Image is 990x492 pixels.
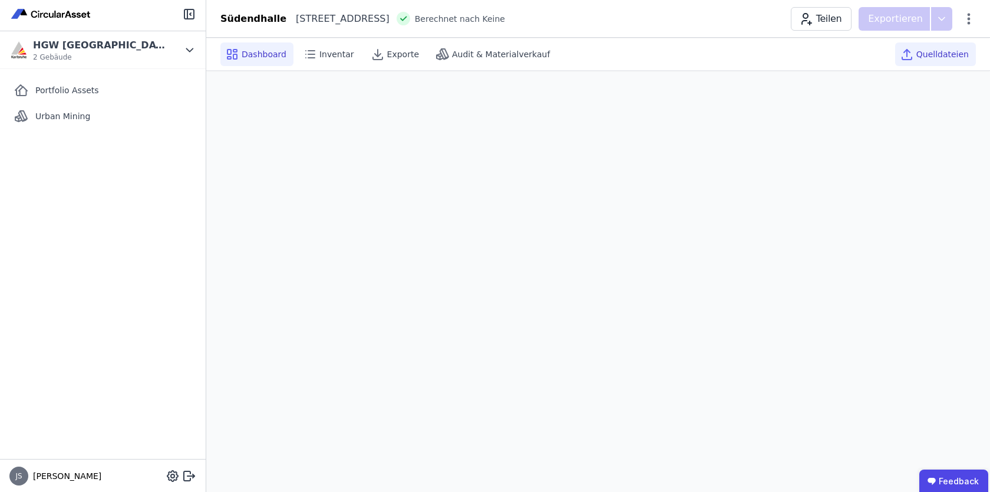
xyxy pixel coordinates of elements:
span: Dashboard [242,48,286,60]
span: Inventar [319,48,354,60]
span: Exporte [387,48,419,60]
span: Urban Mining [35,110,90,122]
img: HGW Karlsruhe [9,41,28,60]
span: Audit & Materialverkauf [452,48,550,60]
span: [PERSON_NAME] [28,470,101,482]
div: HGW [GEOGRAPHIC_DATA] [33,38,169,53]
div: Südendhalle [220,12,286,26]
span: 2 Gebäude [33,53,169,62]
span: Berechnet nach Keine [415,13,505,25]
div: [STREET_ADDRESS] [286,12,390,26]
p: Exportieren [868,12,925,26]
img: Concular [9,7,93,21]
span: Portfolio Assets [35,84,99,96]
span: Quelldateien [916,48,969,60]
span: JS [15,473,22,480]
button: Teilen [791,7,852,31]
